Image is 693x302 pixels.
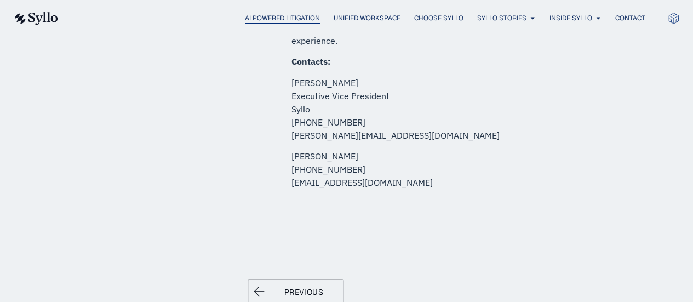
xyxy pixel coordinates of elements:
span: Previous [284,285,323,298]
a: Inside Syllo [549,13,592,23]
p: [PERSON_NAME] [PHONE_NUMBER] [EMAIL_ADDRESS][DOMAIN_NAME] [291,150,666,189]
strong: Contacts: [291,56,330,67]
a: Unified Workspace [334,13,400,23]
a: Syllo Stories [477,13,526,23]
a: AI Powered Litigation [245,13,320,23]
a: Contact [615,13,645,23]
img: syllo [13,12,58,25]
div: Menu Toggle [80,13,645,24]
nav: Menu [80,13,645,24]
p: [PERSON_NAME] Executive Vice President Syllo [PHONE_NUMBER] [PERSON_NAME][EMAIL_ADDRESS][DOMAIN_N... [291,76,666,142]
a: Choose Syllo [414,13,463,23]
